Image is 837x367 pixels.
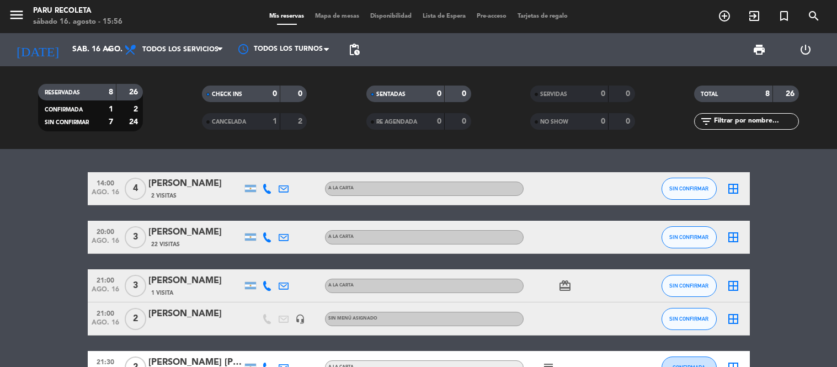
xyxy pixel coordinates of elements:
i: search [807,9,820,23]
i: menu [8,7,25,23]
span: Disponibilidad [365,13,417,19]
span: NO SHOW [540,119,568,125]
span: RESERVADAS [45,90,80,95]
i: border_all [727,279,740,292]
span: 3 [125,226,146,248]
span: print [753,43,766,56]
span: CONFIRMADA [45,107,83,113]
span: ago. 16 [92,237,119,250]
div: [PERSON_NAME] [148,307,242,321]
span: 2 [125,308,146,330]
strong: 26 [129,88,140,96]
span: 22 Visitas [151,240,180,249]
strong: 0 [626,118,632,125]
strong: 1 [109,105,113,113]
i: border_all [727,231,740,244]
strong: 0 [601,90,605,98]
span: SERVIDAS [540,92,567,97]
span: Sin menú asignado [328,316,377,321]
strong: 0 [462,90,468,98]
i: turned_in_not [777,9,791,23]
div: [PERSON_NAME] [148,225,242,240]
span: TOTAL [701,92,718,97]
strong: 0 [601,118,605,125]
span: CANCELADA [212,119,246,125]
strong: 26 [786,90,797,98]
i: card_giftcard [558,279,572,292]
span: Pre-acceso [471,13,512,19]
button: menu [8,7,25,27]
span: Mapa de mesas [310,13,365,19]
span: 20:00 [92,225,119,237]
i: arrow_drop_down [103,43,116,56]
span: 21:00 [92,273,119,286]
strong: 0 [626,90,632,98]
strong: 0 [273,90,277,98]
span: 1 Visita [151,289,173,297]
span: SIN CONFIRMAR [669,283,708,289]
strong: 7 [109,118,113,126]
span: SIN CONFIRMAR [669,316,708,322]
i: power_settings_new [799,43,812,56]
span: ago. 16 [92,189,119,201]
span: A LA CARTA [328,186,354,190]
div: Paru Recoleta [33,6,122,17]
span: SIN CONFIRMAR [669,185,708,192]
strong: 1 [273,118,277,125]
span: SIN CONFIRMAR [669,234,708,240]
input: Filtrar por nombre... [713,115,798,127]
span: Todos los servicios [142,46,218,54]
button: SIN CONFIRMAR [662,308,717,330]
span: pending_actions [348,43,361,56]
strong: 0 [437,90,441,98]
strong: 0 [462,118,468,125]
span: 21:00 [92,306,119,319]
span: Lista de Espera [417,13,471,19]
strong: 2 [298,118,305,125]
span: 4 [125,178,146,200]
strong: 2 [134,105,140,113]
i: exit_to_app [748,9,761,23]
i: border_all [727,182,740,195]
i: headset_mic [295,314,305,324]
span: A LA CARTA [328,283,354,288]
span: 14:00 [92,176,119,189]
span: SENTADAS [376,92,406,97]
span: ago. 16 [92,319,119,332]
div: LOG OUT [782,33,829,66]
button: SIN CONFIRMAR [662,178,717,200]
i: border_all [727,312,740,326]
span: SIN CONFIRMAR [45,120,89,125]
div: [PERSON_NAME] [148,177,242,191]
span: Tarjetas de regalo [512,13,573,19]
div: [PERSON_NAME] [148,274,242,288]
button: SIN CONFIRMAR [662,275,717,297]
strong: 8 [109,88,113,96]
i: filter_list [700,115,713,128]
span: RE AGENDADA [376,119,417,125]
i: [DATE] [8,38,67,62]
span: CHECK INS [212,92,242,97]
div: sábado 16. agosto - 15:56 [33,17,122,28]
i: add_circle_outline [718,9,731,23]
strong: 0 [298,90,305,98]
span: 3 [125,275,146,297]
span: A LA CARTA [328,235,354,239]
strong: 8 [765,90,770,98]
span: 2 Visitas [151,192,177,200]
span: Mis reservas [264,13,310,19]
button: SIN CONFIRMAR [662,226,717,248]
strong: 24 [129,118,140,126]
strong: 0 [437,118,441,125]
span: ago. 16 [92,286,119,299]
